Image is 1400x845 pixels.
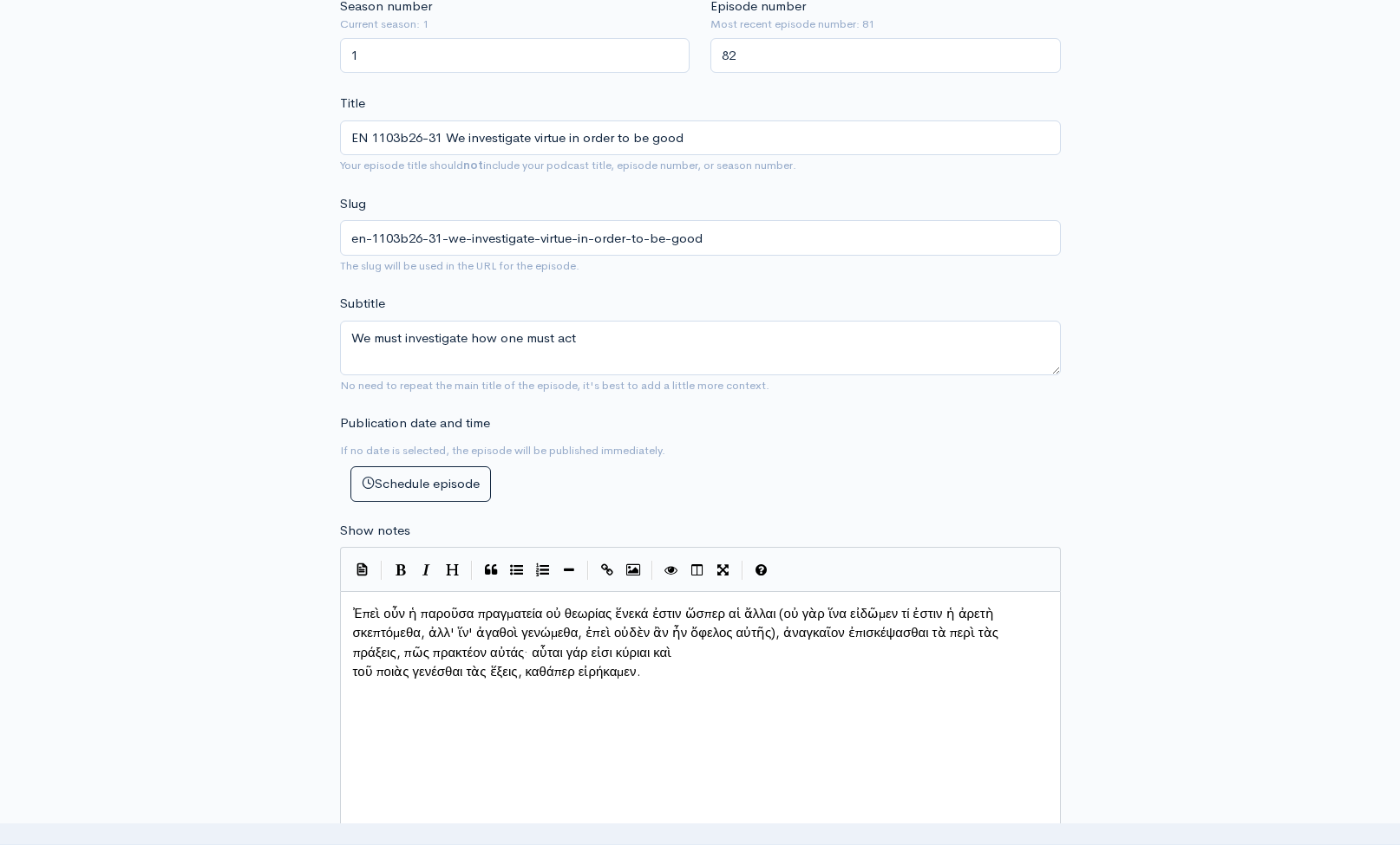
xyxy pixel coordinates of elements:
small: The slug will be used in the URL for the episode. [340,258,579,273]
button: Insert Horizontal Line [556,557,582,583]
small: No need to repeat the main title of the episode, it's best to add a little more context. [340,378,769,393]
label: Title [340,94,365,114]
button: Schedule episode [350,466,491,502]
button: Bold [388,557,414,583]
button: Insert Show Notes Template [350,556,376,582]
button: Quote [478,557,504,583]
small: Your episode title should include your podcast title, episode number, or season number. [340,158,796,172]
i: | [381,561,383,581]
input: Enter season number for this episode [340,38,690,74]
button: Insert Image [620,557,646,583]
button: Toggle Fullscreen [710,557,736,583]
input: title-of-episode [340,220,1061,256]
i: | [587,561,589,581]
small: If no date is selected, the episode will be published immediately. [340,443,665,458]
button: Numbered List [530,557,556,583]
button: Toggle Preview [658,557,684,583]
small: Most recent episode number: 81 [710,16,1061,33]
button: Markdown Guide [749,557,775,583]
button: Heading [440,557,466,583]
strong: not [463,158,483,172]
button: Italic [414,557,440,583]
i: | [471,561,473,581]
small: Current season: 1 [340,16,690,33]
i: | [742,561,743,581]
input: What is the episode's title? [340,120,1061,156]
button: Generic List [504,557,530,583]
label: Show notes [340,521,410,541]
label: Publication date and time [340,413,490,433]
span: σκεπτόμεθα, ἀλλ' ἵν' ἀγαθοὶ γενώμεθα, ἐπεὶ οὐδὲν ἂν ἦν ὄφελος αὐτῆς), ἀναγκαῖον ἐπισκέψασθαι τὰ π... [353,624,998,640]
button: Toggle Side by Side [684,557,710,583]
span: τοῦ ποιὰς γενέσθαι τὰς ἕξεις, καθάπερ εἰρήκαμεν. [353,663,641,679]
button: Create Link [594,557,620,583]
span: Ἐπεὶ οὖν ἡ παροῦσα πραγματεία οὐ θεωρίας ἕνεκά ἐστιν ὥσπερ αἱ ἄλλαι (οὐ γὰρ ἵνα εἰδῶμεν τί ἐστιν ... [353,605,994,621]
label: Subtitle [340,294,385,314]
label: Slug [340,194,366,214]
span: πράξεις, πῶς πρακτέον αὐτάς· αὗται γάρ εἰσι κύριαι καὶ [353,644,672,660]
input: Enter episode number [710,38,1061,74]
i: | [651,561,653,581]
